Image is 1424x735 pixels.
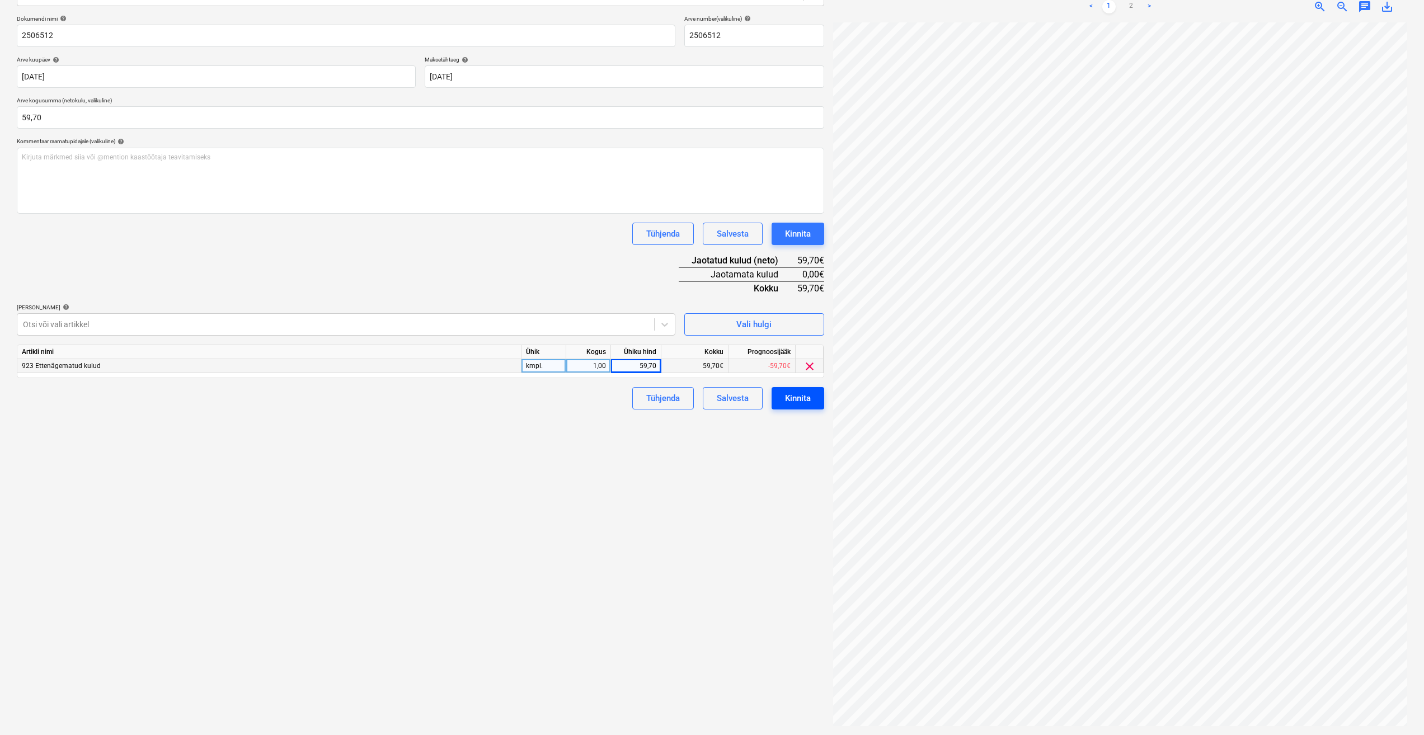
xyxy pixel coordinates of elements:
[17,304,675,311] div: [PERSON_NAME]
[684,25,824,47] input: Arve number
[717,227,749,241] div: Salvesta
[785,227,811,241] div: Kinnita
[742,15,751,22] span: help
[566,345,611,359] div: Kogus
[17,97,824,106] p: Arve kogusumma (netokulu, valikuline)
[1368,681,1424,735] iframe: Chat Widget
[717,391,749,406] div: Salvesta
[679,267,796,281] div: Jaotamata kulud
[772,223,824,245] button: Kinnita
[611,345,661,359] div: Ühiku hind
[521,345,566,359] div: Ühik
[772,387,824,409] button: Kinnita
[661,345,729,359] div: Kokku
[736,317,772,332] div: Vali hulgi
[684,313,824,336] button: Vali hulgi
[679,281,796,295] div: Kokku
[632,223,694,245] button: Tühjenda
[729,345,796,359] div: Prognoosijääk
[679,254,796,267] div: Jaotatud kulud (neto)
[50,56,59,63] span: help
[60,304,69,310] span: help
[17,25,675,47] input: Dokumendi nimi
[115,138,124,145] span: help
[459,56,468,63] span: help
[17,56,416,63] div: Arve kuupäev
[17,15,675,22] div: Dokumendi nimi
[521,359,566,373] div: kmpl.
[17,138,824,145] div: Kommentaar raamatupidajale (valikuline)
[632,387,694,409] button: Tühjenda
[796,267,824,281] div: 0,00€
[785,391,811,406] div: Kinnita
[17,106,824,129] input: Arve kogusumma (netokulu, valikuline)
[425,65,824,88] input: Tähtaega pole määratud
[646,391,680,406] div: Tühjenda
[796,281,824,295] div: 59,70€
[729,359,796,373] div: -59,70€
[684,15,824,22] div: Arve number (valikuline)
[703,223,763,245] button: Salvesta
[703,387,763,409] button: Salvesta
[17,345,521,359] div: Artikli nimi
[17,65,416,88] input: Arve kuupäeva pole määratud.
[661,359,729,373] div: 59,70€
[425,56,824,63] div: Maksetähtaeg
[615,359,656,373] div: 59,70
[646,227,680,241] div: Tühjenda
[796,254,824,267] div: 59,70€
[803,360,816,373] span: clear
[58,15,67,22] span: help
[1368,681,1424,735] div: Vestlusvidin
[22,362,101,370] span: 923 Ettenägematud kulud
[571,359,606,373] div: 1,00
